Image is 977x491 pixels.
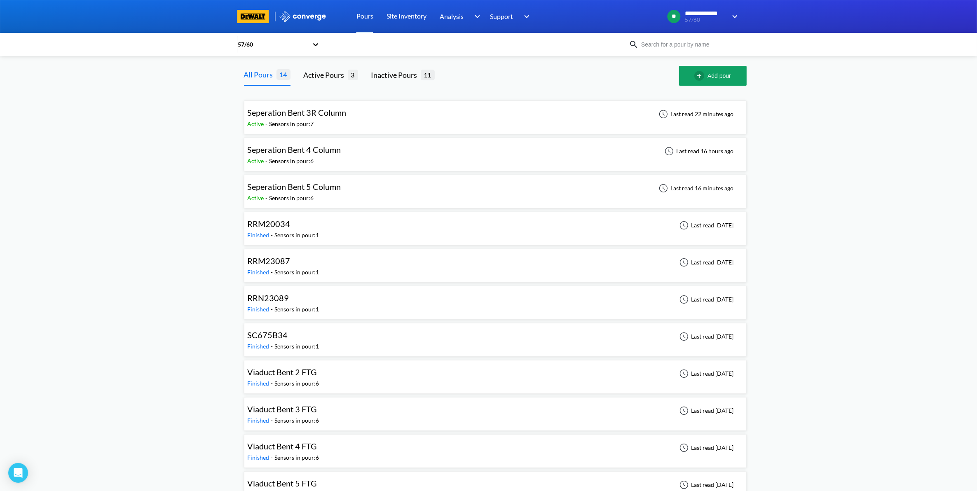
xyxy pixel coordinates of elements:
[275,268,319,277] div: Sensors in pour: 1
[237,10,269,23] img: branding logo
[271,269,275,276] span: -
[248,108,347,117] span: Seperation Bent 3R Column
[675,369,736,379] div: Last read [DATE]
[244,184,747,191] a: Seperation Bent 5 ColumnActive-Sensors in pour:6Last read 16 minutes ago
[248,269,271,276] span: Finished
[275,453,319,462] div: Sensors in pour: 6
[237,10,279,23] a: branding logo
[675,220,736,230] div: Last read [DATE]
[244,295,747,302] a: RRN23089Finished-Sensors in pour:1Last read [DATE]
[269,119,314,129] div: Sensors in pour: 7
[248,454,271,461] span: Finished
[639,40,738,49] input: Search for a pour by name
[275,305,319,314] div: Sensors in pour: 1
[248,231,271,238] span: Finished
[8,463,28,483] div: Open Intercom Messenger
[279,11,327,22] img: logo_ewhite.svg
[237,40,308,49] div: 57/60
[675,443,736,453] div: Last read [DATE]
[244,110,747,117] a: Seperation Bent 3R ColumnActive-Sensors in pour:7Last read 22 minutes ago
[248,145,341,154] span: Seperation Bent 4 Column
[248,441,317,451] span: Viaduct Bent 4 FTG
[248,330,288,340] span: SC675B34
[248,182,341,192] span: Seperation Bent 5 Column
[371,69,421,81] div: Inactive Pours
[244,407,747,414] a: Viaduct Bent 3 FTGFinished-Sensors in pour:6Last read [DATE]
[276,69,291,79] span: 14
[271,306,275,313] span: -
[348,70,358,80] span: 3
[248,120,266,127] span: Active
[248,293,289,303] span: RRN23089
[675,295,736,304] div: Last read [DATE]
[421,70,435,80] span: 11
[248,404,317,414] span: Viaduct Bent 3 FTG
[275,231,319,240] div: Sensors in pour: 1
[248,157,266,164] span: Active
[271,417,275,424] span: -
[654,183,736,193] div: Last read 16 minutes ago
[275,379,319,388] div: Sensors in pour: 6
[675,257,736,267] div: Last read [DATE]
[248,367,317,377] span: Viaduct Bent 2 FTG
[271,454,275,461] span: -
[660,146,736,156] div: Last read 16 hours ago
[269,157,314,166] div: Sensors in pour: 6
[244,221,747,228] a: RRM20034Finished-Sensors in pour:1Last read [DATE]
[266,194,269,201] span: -
[675,480,736,490] div: Last read [DATE]
[244,258,747,265] a: RRM23087Finished-Sensors in pour:1Last read [DATE]
[244,369,747,376] a: Viaduct Bent 2 FTGFinished-Sensors in pour:6Last read [DATE]
[469,12,483,21] img: downArrow.svg
[440,11,464,21] span: Analysis
[266,157,269,164] span: -
[244,69,276,80] div: All Pours
[675,332,736,341] div: Last read [DATE]
[248,380,271,387] span: Finished
[266,120,269,127] span: -
[244,481,747,488] a: Viaduct Bent 5 FTGFinished-Sensors in pour:6Last read [DATE]
[275,342,319,351] div: Sensors in pour: 1
[275,416,319,425] div: Sensors in pour: 6
[248,478,317,488] span: Viaduct Bent 5 FTG
[271,231,275,238] span: -
[629,40,639,49] img: icon-search.svg
[271,343,275,350] span: -
[269,194,314,203] div: Sensors in pour: 6
[248,306,271,313] span: Finished
[727,12,740,21] img: downArrow.svg
[694,71,708,81] img: add-circle-outline.svg
[685,17,727,23] span: 57/60
[304,69,348,81] div: Active Pours
[654,109,736,119] div: Last read 22 minutes ago
[244,147,747,154] a: Seperation Bent 4 ColumnActive-Sensors in pour:6Last read 16 hours ago
[675,406,736,416] div: Last read [DATE]
[248,219,291,229] span: RRM20034
[519,12,532,21] img: downArrow.svg
[248,343,271,350] span: Finished
[490,11,513,21] span: Support
[244,332,747,339] a: SC675B34Finished-Sensors in pour:1Last read [DATE]
[248,417,271,424] span: Finished
[679,66,747,86] button: Add pour
[248,256,291,266] span: RRM23087
[244,444,747,451] a: Viaduct Bent 4 FTGFinished-Sensors in pour:6Last read [DATE]
[271,380,275,387] span: -
[248,194,266,201] span: Active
